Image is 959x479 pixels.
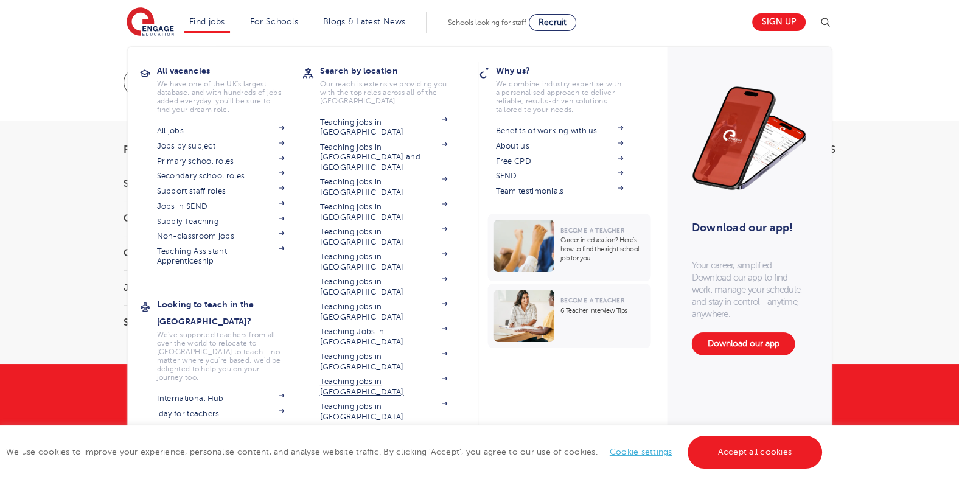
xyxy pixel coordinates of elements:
[560,227,624,234] span: Become a Teacher
[320,117,448,138] a: Teaching jobs in [GEOGRAPHIC_DATA]
[157,80,285,114] p: We have one of the UK's largest database. and with hundreds of jobs added everyday. you'll be sur...
[320,377,448,397] a: Teaching jobs in [GEOGRAPHIC_DATA]
[539,18,567,27] span: Recruit
[560,297,624,304] span: Become a Teacher
[496,62,642,79] h3: Why us?
[529,14,576,31] a: Recruit
[488,284,654,348] a: Become a Teacher6 Teacher Interview Tips
[157,296,303,330] h3: Looking to teach in the [GEOGRAPHIC_DATA]?
[320,277,448,297] a: Teaching jobs in [GEOGRAPHIC_DATA]
[157,394,285,404] a: International Hub
[157,156,285,166] a: Primary school roles
[320,252,448,272] a: Teaching jobs in [GEOGRAPHIC_DATA]
[124,68,701,96] div: Submit
[157,296,303,382] a: Looking to teach in the [GEOGRAPHIC_DATA]?We've supported teachers from all over the world to rel...
[124,179,257,189] h3: Start Date
[320,62,466,105] a: Search by locationOur reach is extensive providing you with the top roles across all of the [GEOG...
[688,436,823,469] a: Accept all cookies
[157,409,285,419] a: iday for teachers
[124,248,257,258] h3: City
[320,177,448,197] a: Teaching jobs in [GEOGRAPHIC_DATA]
[488,214,654,281] a: Become a TeacherCareer in education? Here’s how to find the right school job for you
[124,214,257,223] h3: County
[692,214,802,241] h3: Download our app!
[320,202,448,222] a: Teaching jobs in [GEOGRAPHIC_DATA]
[496,186,624,196] a: Team testimonials
[320,327,448,347] a: Teaching Jobs in [GEOGRAPHIC_DATA]
[157,171,285,181] a: Secondary school roles
[157,246,285,267] a: Teaching Assistant Apprenticeship
[320,142,448,172] a: Teaching jobs in [GEOGRAPHIC_DATA] and [GEOGRAPHIC_DATA]
[320,62,466,79] h3: Search by location
[496,156,624,166] a: Free CPD
[189,17,225,26] a: Find jobs
[560,306,645,315] p: 6 Teacher Interview Tips
[157,217,285,226] a: Supply Teaching
[496,80,624,114] p: We combine industry expertise with a personalised approach to deliver reliable, results-driven so...
[448,18,526,27] span: Schools looking for staff
[157,62,303,79] h3: All vacancies
[320,352,448,372] a: Teaching jobs in [GEOGRAPHIC_DATA]
[157,186,285,196] a: Support staff roles
[124,318,257,327] h3: Sector
[496,62,642,114] a: Why us?We combine industry expertise with a personalised approach to deliver reliable, results-dr...
[157,330,285,382] p: We've supported teachers from all over the world to relocate to [GEOGRAPHIC_DATA] to teach - no m...
[157,62,303,114] a: All vacanciesWe have one of the UK's largest database. and with hundreds of jobs added everyday. ...
[127,7,174,38] img: Engage Education
[692,332,795,355] a: Download our app
[320,402,448,422] a: Teaching jobs in [GEOGRAPHIC_DATA]
[320,302,448,322] a: Teaching jobs in [GEOGRAPHIC_DATA]
[320,80,448,105] p: Our reach is extensive providing you with the top roles across all of the [GEOGRAPHIC_DATA]
[157,126,285,136] a: All jobs
[496,141,624,151] a: About us
[124,145,160,155] span: Filters
[560,236,645,263] p: Career in education? Here’s how to find the right school job for you
[6,447,825,456] span: We use cookies to improve your experience, personalise content, and analyse website traffic. By c...
[157,201,285,211] a: Jobs in SEND
[610,447,672,456] a: Cookie settings
[692,259,807,320] p: Your career, simplified. Download our app to find work, manage your schedule, and stay in control...
[752,13,806,31] a: Sign up
[250,17,298,26] a: For Schools
[124,283,257,293] h3: Job Type
[496,171,624,181] a: SEND
[496,126,624,136] a: Benefits of working with us
[320,227,448,247] a: Teaching jobs in [GEOGRAPHIC_DATA]
[157,141,285,151] a: Jobs by subject
[157,231,285,241] a: Non-classroom jobs
[323,17,406,26] a: Blogs & Latest News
